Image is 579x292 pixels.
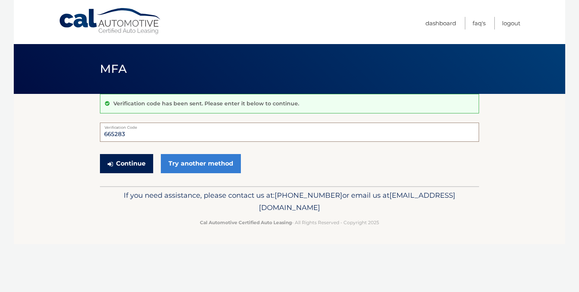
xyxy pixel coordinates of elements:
[161,154,241,173] a: Try another method
[105,189,474,214] p: If you need assistance, please contact us at: or email us at
[100,154,153,173] button: Continue
[425,17,456,30] a: Dashboard
[200,220,292,225] strong: Cal Automotive Certified Auto Leasing
[100,123,479,129] label: Verification Code
[259,191,455,212] span: [EMAIL_ADDRESS][DOMAIN_NAME]
[100,62,127,76] span: MFA
[275,191,342,200] span: [PHONE_NUMBER]
[502,17,520,30] a: Logout
[59,8,162,35] a: Cal Automotive
[473,17,486,30] a: FAQ's
[105,218,474,226] p: - All Rights Reserved - Copyright 2025
[113,100,299,107] p: Verification code has been sent. Please enter it below to continue.
[100,123,479,142] input: Verification Code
